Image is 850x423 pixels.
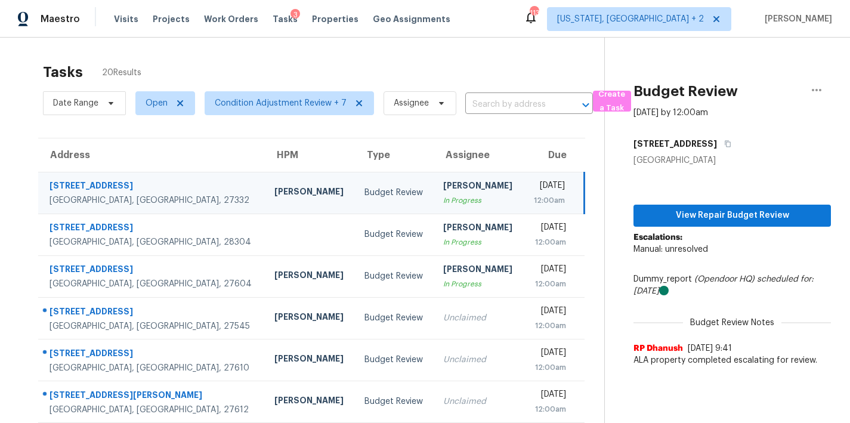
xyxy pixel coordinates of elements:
[688,344,732,353] span: [DATE] 9:41
[533,194,565,206] div: 12:00am
[443,221,514,236] div: [PERSON_NAME]
[533,403,566,415] div: 12:00am
[364,312,424,324] div: Budget Review
[557,13,704,25] span: [US_STATE], [GEOGRAPHIC_DATA] + 2
[274,311,345,326] div: [PERSON_NAME]
[530,7,538,19] div: 113
[102,67,141,79] span: 20 Results
[577,97,594,113] button: Open
[290,9,300,21] div: 3
[50,263,255,278] div: [STREET_ADDRESS]
[434,138,524,172] th: Assignee
[312,13,358,25] span: Properties
[50,362,255,374] div: [GEOGRAPHIC_DATA], [GEOGRAPHIC_DATA], 27610
[633,107,708,119] div: [DATE] by 12:00am
[204,13,258,25] span: Work Orders
[50,347,255,362] div: [STREET_ADDRESS]
[633,138,717,150] h5: [STREET_ADDRESS]
[533,263,566,278] div: [DATE]
[153,13,190,25] span: Projects
[146,97,168,109] span: Open
[533,180,565,194] div: [DATE]
[443,312,514,324] div: Unclaimed
[443,194,514,206] div: In Progress
[50,221,255,236] div: [STREET_ADDRESS]
[533,362,566,373] div: 12:00am
[50,236,255,248] div: [GEOGRAPHIC_DATA], [GEOGRAPHIC_DATA], 28304
[265,138,355,172] th: HPM
[274,394,345,409] div: [PERSON_NAME]
[364,187,424,199] div: Budget Review
[355,138,434,172] th: Type
[443,236,514,248] div: In Progress
[38,138,265,172] th: Address
[443,263,514,278] div: [PERSON_NAME]
[683,317,781,329] span: Budget Review Notes
[643,208,821,223] span: View Repair Budget Review
[599,88,625,115] span: Create a Task
[524,138,585,172] th: Due
[760,13,832,25] span: [PERSON_NAME]
[633,273,831,297] div: Dummy_report
[364,229,424,240] div: Budget Review
[633,275,814,295] i: scheduled for: [DATE]
[364,396,424,407] div: Budget Review
[273,15,298,23] span: Tasks
[694,275,755,283] i: (Opendoor HQ)
[633,354,831,366] span: ALA property completed escalating for review.
[443,396,514,407] div: Unclaimed
[114,13,138,25] span: Visits
[633,155,831,166] div: [GEOGRAPHIC_DATA]
[274,186,345,200] div: [PERSON_NAME]
[50,320,255,332] div: [GEOGRAPHIC_DATA], [GEOGRAPHIC_DATA], 27545
[633,245,708,254] span: Manual: unresolved
[50,194,255,206] div: [GEOGRAPHIC_DATA], [GEOGRAPHIC_DATA], 27332
[633,205,831,227] button: View Repair Budget Review
[465,95,560,114] input: Search by address
[43,66,83,78] h2: Tasks
[533,347,566,362] div: [DATE]
[364,270,424,282] div: Budget Review
[50,278,255,290] div: [GEOGRAPHIC_DATA], [GEOGRAPHIC_DATA], 27604
[533,320,566,332] div: 12:00am
[215,97,347,109] span: Condition Adjustment Review + 7
[41,13,80,25] span: Maestro
[443,278,514,290] div: In Progress
[50,180,255,194] div: [STREET_ADDRESS]
[274,353,345,368] div: [PERSON_NAME]
[443,354,514,366] div: Unclaimed
[50,404,255,416] div: [GEOGRAPHIC_DATA], [GEOGRAPHIC_DATA], 27612
[364,354,424,366] div: Budget Review
[50,389,255,404] div: [STREET_ADDRESS][PERSON_NAME]
[533,236,566,248] div: 12:00am
[394,97,429,109] span: Assignee
[373,13,450,25] span: Geo Assignments
[593,91,631,112] button: Create a Task
[633,233,682,242] b: Escalations:
[274,269,345,284] div: [PERSON_NAME]
[443,180,514,194] div: [PERSON_NAME]
[533,305,566,320] div: [DATE]
[533,278,566,290] div: 12:00am
[533,388,566,403] div: [DATE]
[717,133,733,155] button: Copy Address
[533,221,566,236] div: [DATE]
[633,85,738,97] h2: Budget Review
[53,97,98,109] span: Date Range
[633,342,683,354] span: RP Dhanush
[50,305,255,320] div: [STREET_ADDRESS]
